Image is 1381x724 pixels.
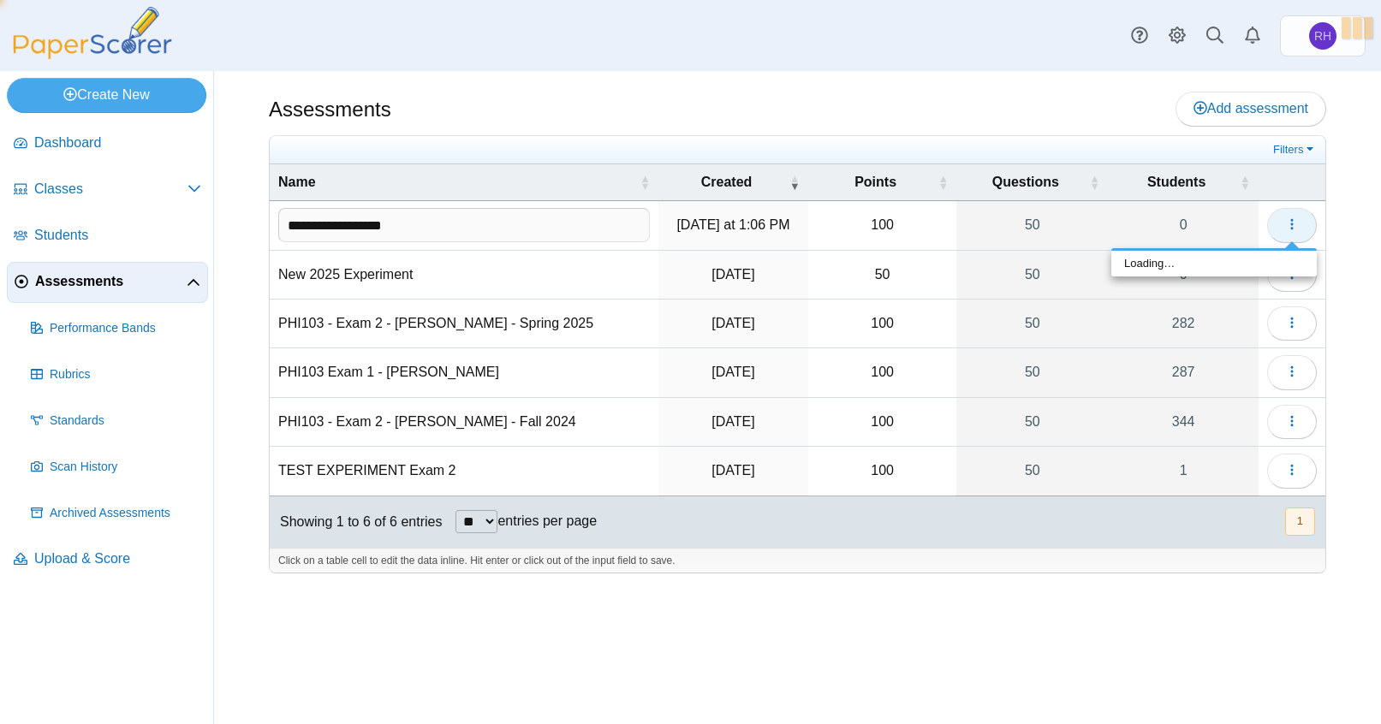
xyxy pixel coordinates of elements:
[711,316,754,330] time: Feb 24, 2025 at 11:32 AM
[1176,92,1326,126] a: Add assessment
[24,447,208,488] a: Scan History
[34,134,201,152] span: Dashboard
[1108,251,1259,299] a: 0
[956,201,1108,249] a: 50
[497,513,597,528] label: entries per page
[1111,251,1317,276] div: Loading…
[1234,17,1271,55] a: Alerts
[24,401,208,442] a: Standards
[24,354,208,395] a: Rubrics
[24,493,208,534] a: Archived Assessments
[1108,398,1259,446] a: 344
[270,348,658,397] td: PHI103 Exam 1 - [PERSON_NAME]
[34,180,188,199] span: Classes
[50,459,201,476] span: Scan History
[808,398,957,447] td: 100
[7,123,208,164] a: Dashboard
[711,463,754,478] time: Oct 10, 2024 at 7:50 AM
[1285,507,1315,536] button: 1
[270,251,658,300] td: New 2025 Experiment
[7,216,208,257] a: Students
[7,539,208,580] a: Upload & Score
[1116,173,1236,192] span: Students
[938,174,948,191] span: Points : Activate to sort
[1240,174,1250,191] span: Students : Activate to sort
[1108,447,1259,495] a: 1
[956,348,1108,396] a: 50
[956,300,1108,347] a: 50
[50,320,201,337] span: Performance Bands
[24,308,208,349] a: Performance Bands
[711,267,754,282] time: Aug 19, 2025 at 9:43 AM
[817,173,935,192] span: Points
[956,398,1108,446] a: 50
[269,95,391,124] h1: Assessments
[7,262,208,303] a: Assessments
[789,174,800,191] span: Created : Activate to remove sorting
[1089,174,1099,191] span: Questions : Activate to sort
[1108,201,1259,249] a: 0
[711,414,754,429] time: Oct 17, 2024 at 12:33 PM
[34,226,201,245] span: Students
[1309,22,1336,50] span: Rich Holland
[1108,300,1259,347] a: 282
[1193,101,1308,116] span: Add assessment
[7,7,178,59] img: PaperScorer
[270,496,442,548] div: Showing 1 to 6 of 6 entries
[1283,507,1315,536] nav: pagination
[270,548,1325,573] div: Click on a table cell to edit the data inline. Hit enter or click out of the input field to save.
[7,47,178,62] a: PaperScorer
[956,251,1108,299] a: 50
[270,447,658,496] td: TEST EXPERIMENT Exam 2
[50,505,201,522] span: Archived Assessments
[808,348,957,397] td: 100
[50,412,201,430] span: Standards
[808,447,957,496] td: 100
[1269,141,1321,158] a: Filters
[640,174,650,191] span: Name : Activate to sort
[35,272,187,291] span: Assessments
[667,173,786,192] span: Created
[270,398,658,447] td: PHI103 - Exam 2 - [PERSON_NAME] - Fall 2024
[50,366,201,383] span: Rubrics
[808,300,957,348] td: 100
[278,173,636,192] span: Name
[7,78,206,112] a: Create New
[965,173,1086,192] span: Questions
[1314,30,1331,42] span: Rich Holland
[1108,348,1259,396] a: 287
[34,549,201,568] span: Upload & Score
[7,169,208,211] a: Classes
[711,365,754,379] time: Jan 6, 2025 at 1:03 PM
[808,201,957,250] td: 100
[956,447,1108,495] a: 50
[808,251,957,300] td: 50
[270,300,658,348] td: PHI103 - Exam 2 - [PERSON_NAME] - Spring 2025
[1280,15,1366,56] a: Rich Holland
[676,217,789,232] time: Sep 18, 2025 at 1:06 PM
